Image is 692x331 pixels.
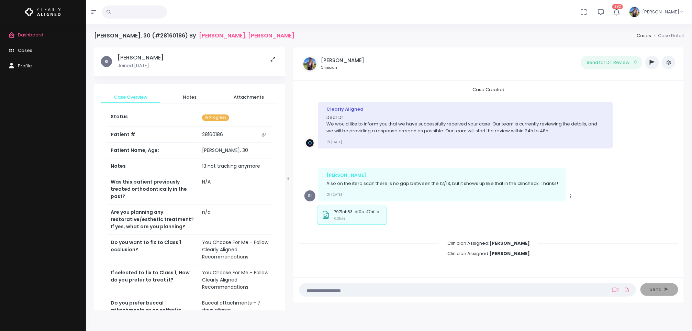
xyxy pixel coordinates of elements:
[334,210,382,214] p: 7971ab83-df0b-47af-b87c-a6bade5fce78.jpg
[94,47,285,310] div: scrollable content
[628,6,641,18] img: Header Avatar
[198,295,273,326] td: Buccal attachments - 7 days aligner
[198,174,273,205] td: N/A
[18,63,32,69] span: Profile
[18,32,43,38] span: Dashboard
[198,235,273,265] td: You Choose For Me - Follow Clearly Aligned Recommendations
[118,54,164,61] h5: [PERSON_NAME]
[464,84,513,95] span: Case Created
[18,47,32,54] span: Cases
[321,57,364,64] h5: [PERSON_NAME]
[326,172,558,179] div: [PERSON_NAME]
[118,62,164,69] p: Joined [DATE]
[326,106,605,113] div: Clearly Aligned
[166,94,214,101] span: Notes
[326,140,342,144] small: [DATE]
[198,205,273,235] td: n/a
[623,284,631,296] a: Add Files
[107,265,198,295] th: If selected to fix to Class 1, How do you prefer to treat it?
[637,32,651,39] a: Cases
[94,32,294,39] h4: [PERSON_NAME], 30 (#28160186) By
[199,32,294,39] a: [PERSON_NAME], [PERSON_NAME]
[225,94,273,101] span: Attachments
[25,5,61,19] img: Logo Horizontal
[202,114,229,121] span: In Progress
[651,32,684,39] li: Case Detail
[581,56,643,69] button: Send for Dr. Review
[489,240,530,246] b: [PERSON_NAME]
[321,65,364,70] small: Clinician
[107,174,198,205] th: Was this patient previously treated orthodontically in the past?
[107,126,198,143] th: Patient #
[304,190,315,201] span: RI
[198,143,273,158] td: [PERSON_NAME], 30
[326,192,342,197] small: [DATE]
[611,287,620,293] a: Add Loom Video
[299,86,678,270] div: scrollable content
[101,56,112,67] span: RI
[489,250,530,257] b: [PERSON_NAME]
[107,205,198,235] th: Are you planning any restorative/esthetic treatment? If yes, what are you planning?
[642,9,679,15] span: [PERSON_NAME]
[107,295,198,326] th: Do you prefer buccal attachments or an esthetic lingual attachment protocol?
[107,109,198,126] th: Status
[334,216,345,221] small: 0.31MB
[107,235,198,265] th: Do you want to fix to Class 1 occlusion?
[439,238,538,249] span: Clinician Assigned:
[198,127,273,143] td: 28160186
[439,248,538,259] span: Clinician Assigned:
[107,143,198,158] th: Patient Name, Age:
[198,158,273,174] td: 13 not tracking anymore
[326,114,605,134] p: Dear Dr. We would like to inform you that we have successfully received your case. Our team is cu...
[326,180,558,187] p: Also on the itero scan there is no gap between the 12/13, but it shows up like that in the clinch...
[107,158,198,174] th: Notes
[107,94,155,101] span: Case Overview
[198,265,273,295] td: You Choose For Me - Follow Clearly Aligned Recommendations
[612,4,623,9] span: 292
